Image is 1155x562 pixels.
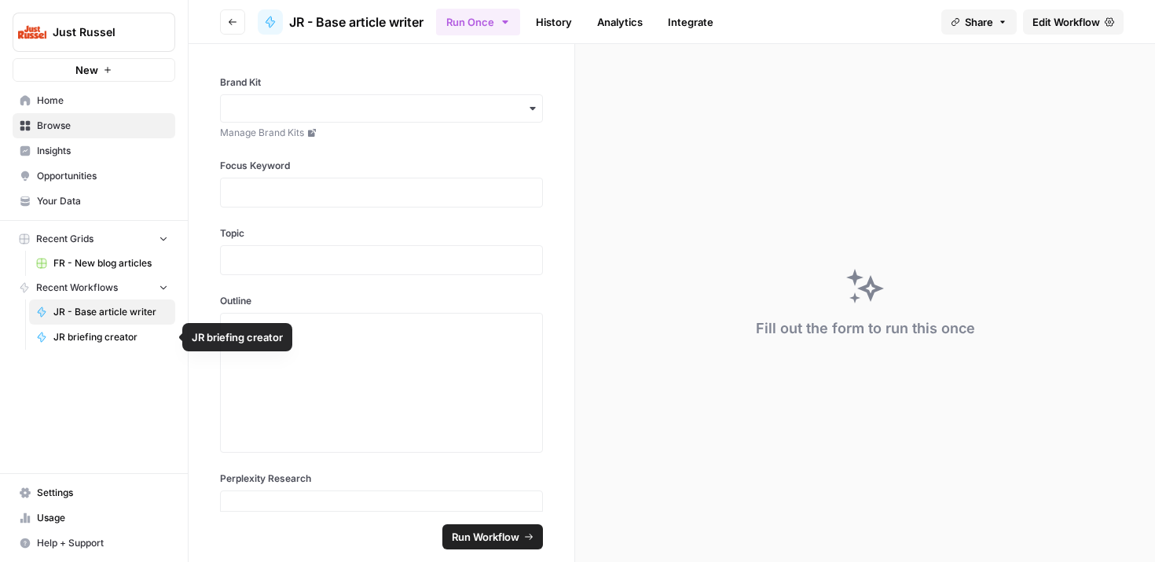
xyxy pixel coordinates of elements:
[37,511,168,525] span: Usage
[18,18,46,46] img: Just Russel Logo
[1032,14,1100,30] span: Edit Workflow
[220,226,543,241] label: Topic
[53,24,148,40] span: Just Russel
[37,536,168,550] span: Help + Support
[29,299,175,325] a: JR - Base article writer
[13,227,175,251] button: Recent Grids
[37,144,168,158] span: Insights
[37,194,168,208] span: Your Data
[75,62,98,78] span: New
[29,251,175,276] a: FR - New blog articles
[53,305,168,319] span: JR - Base article writer
[220,159,543,173] label: Focus Keyword
[941,9,1017,35] button: Share
[442,524,543,549] button: Run Workflow
[220,472,543,486] label: Perplexity Research
[13,58,175,82] button: New
[37,119,168,133] span: Browse
[13,531,175,556] button: Help + Support
[36,232,93,246] span: Recent Grids
[13,113,175,138] a: Browse
[13,505,175,531] a: Usage
[289,13,423,31] span: JR - Base article writer
[13,163,175,189] a: Opportunities
[37,486,168,500] span: Settings
[436,9,520,35] button: Run Once
[965,14,993,30] span: Share
[13,138,175,163] a: Insights
[13,480,175,505] a: Settings
[13,276,175,299] button: Recent Workflows
[13,88,175,113] a: Home
[36,281,118,295] span: Recent Workflows
[220,294,543,308] label: Outline
[526,9,581,35] a: History
[13,189,175,214] a: Your Data
[37,94,168,108] span: Home
[13,13,175,52] button: Workspace: Just Russel
[220,75,543,90] label: Brand Kit
[258,9,423,35] a: JR - Base article writer
[53,330,168,344] span: JR briefing creator
[588,9,652,35] a: Analytics
[756,318,975,340] div: Fill out the form to run this once
[220,126,543,140] a: Manage Brand Kits
[658,9,723,35] a: Integrate
[53,256,168,270] span: FR - New blog articles
[29,325,175,350] a: JR briefing creator
[452,529,519,545] span: Run Workflow
[37,169,168,183] span: Opportunities
[1023,9,1124,35] a: Edit Workflow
